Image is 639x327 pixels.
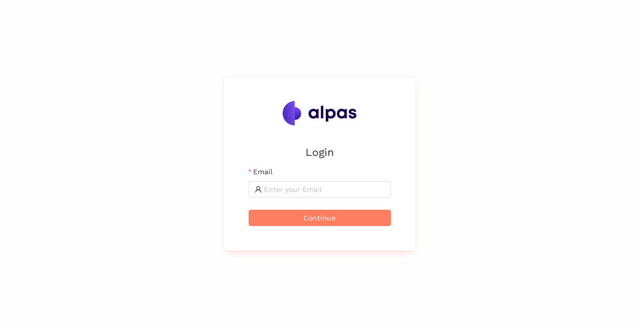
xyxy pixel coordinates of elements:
input: Email [264,184,385,195]
span: user [255,186,262,193]
h2: Login [249,144,391,160]
button: Continue [249,210,391,226]
label: Email [249,166,272,177]
img: Alpas.ai Logo [283,101,357,125]
span: Continue [303,212,336,223]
